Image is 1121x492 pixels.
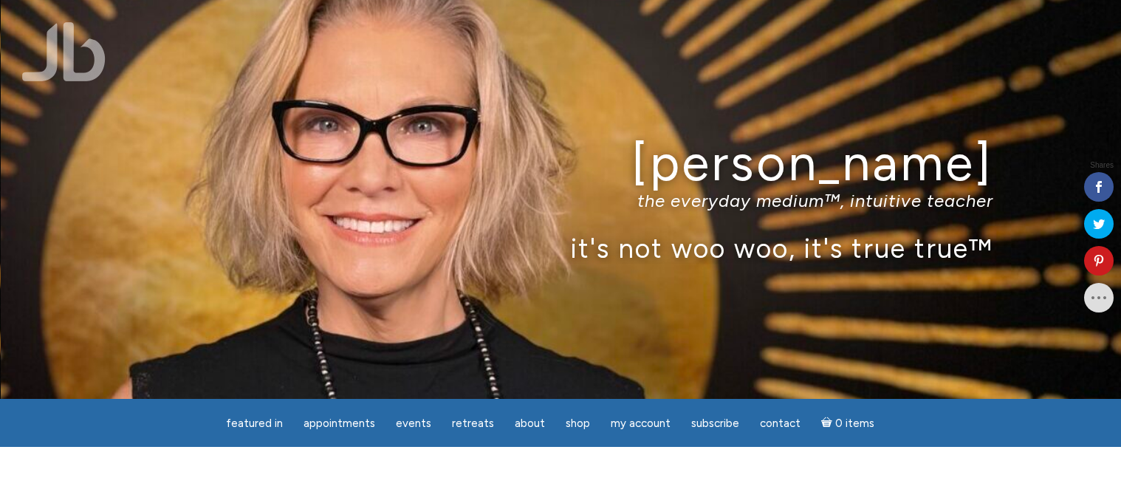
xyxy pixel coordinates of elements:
span: About [515,417,545,430]
span: Retreats [452,417,494,430]
a: Subscribe [682,409,748,438]
a: featured in [217,409,292,438]
a: Shop [557,409,599,438]
span: My Account [611,417,671,430]
span: Shop [566,417,590,430]
span: Contact [760,417,801,430]
span: Events [396,417,431,430]
p: it's not woo woo, it's true true™ [129,232,993,264]
a: Cart0 items [812,408,883,438]
h1: [PERSON_NAME] [129,135,993,191]
a: Appointments [295,409,384,438]
a: My Account [602,409,679,438]
span: 0 items [835,418,874,429]
p: the everyday medium™, intuitive teacher [129,190,993,211]
span: Appointments [304,417,375,430]
span: featured in [226,417,283,430]
a: About [506,409,554,438]
a: Retreats [443,409,503,438]
a: Events [387,409,440,438]
span: Subscribe [691,417,739,430]
span: Shares [1090,162,1114,169]
img: Jamie Butler. The Everyday Medium [22,22,106,81]
i: Cart [821,417,835,430]
a: Contact [751,409,809,438]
